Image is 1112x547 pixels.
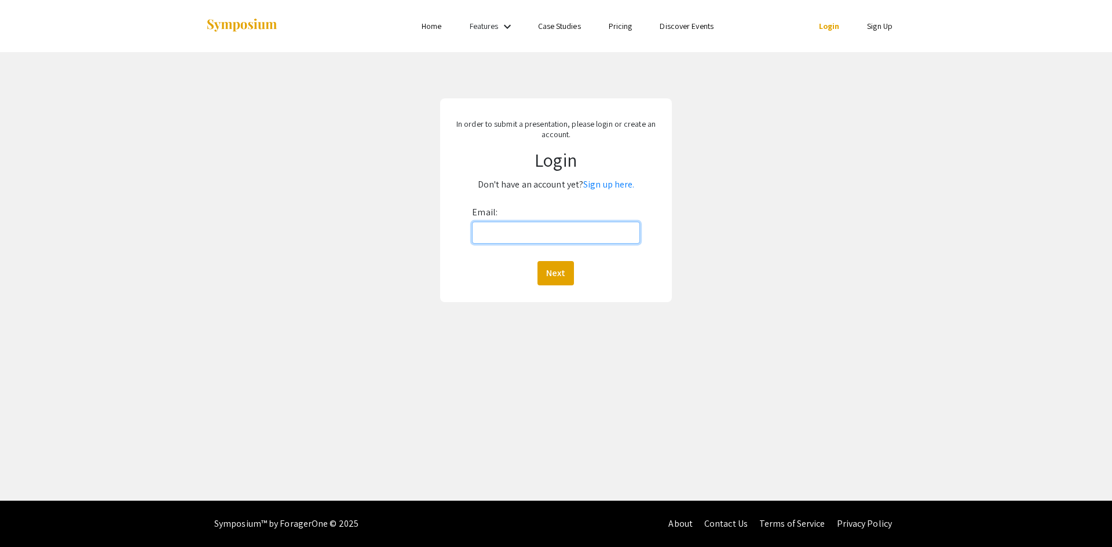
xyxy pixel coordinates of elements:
iframe: Chat [9,495,49,538]
button: Next [537,261,574,285]
h1: Login [451,149,661,171]
mat-icon: Expand Features list [500,20,514,34]
a: Terms of Service [759,517,825,530]
img: Symposium by ForagerOne [206,18,278,34]
a: Features [470,21,499,31]
a: Sign up here. [583,178,634,190]
p: In order to submit a presentation, please login or create an account. [451,119,661,139]
a: Discover Events [660,21,714,31]
a: Case Studies [538,21,581,31]
div: Symposium™ by ForagerOne © 2025 [214,501,359,547]
a: Contact Us [704,517,748,530]
a: About [668,517,693,530]
a: Login [819,21,840,31]
a: Home [422,21,441,31]
label: Email: [472,203,498,222]
a: Privacy Policy [837,517,892,530]
a: Pricing [609,21,632,31]
a: Sign Up [867,21,892,31]
p: Don't have an account yet? [451,175,661,194]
